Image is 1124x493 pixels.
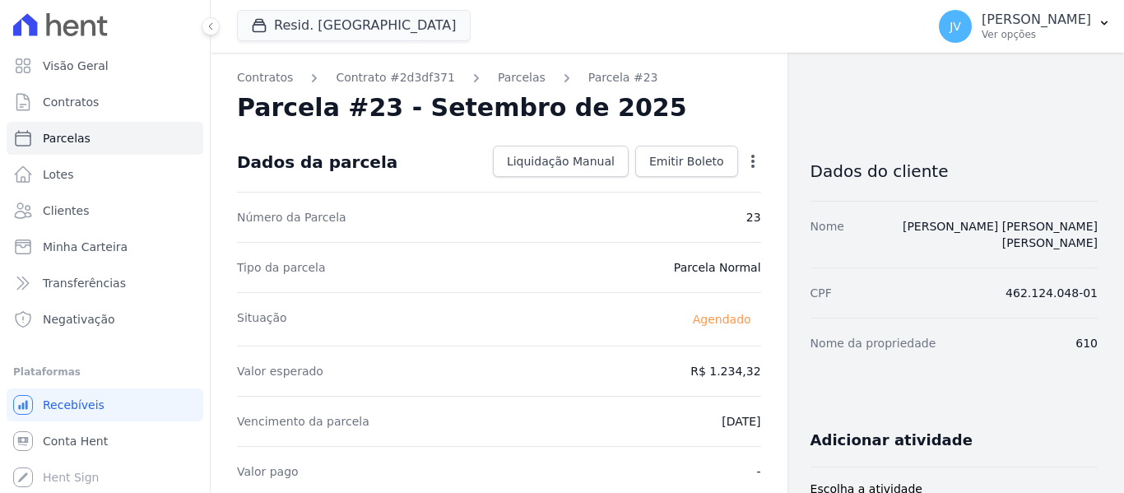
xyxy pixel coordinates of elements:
button: Resid. [GEOGRAPHIC_DATA] [237,10,471,41]
dt: Vencimento da parcela [237,413,369,430]
a: Conta Hent [7,425,203,458]
a: Transferências [7,267,203,300]
a: [PERSON_NAME] [PERSON_NAME] [PERSON_NAME] [903,220,1098,249]
a: Recebíveis [7,388,203,421]
dd: - [757,463,761,480]
a: Liquidação Manual [493,146,629,177]
h2: Parcela #23 - Setembro de 2025 [237,93,687,123]
span: Transferências [43,275,126,291]
div: Plataformas [13,362,197,382]
p: [PERSON_NAME] [982,12,1091,28]
dd: 610 [1075,335,1098,351]
a: Contratos [237,69,293,86]
a: Parcelas [498,69,546,86]
nav: Breadcrumb [237,69,761,86]
p: Ver opções [982,28,1091,41]
h3: Adicionar atividade [810,430,973,450]
span: Emitir Boleto [649,153,724,170]
a: Lotes [7,158,203,191]
span: Clientes [43,202,89,219]
dd: 462.124.048-01 [1006,285,1098,301]
a: Emitir Boleto [635,146,738,177]
div: Dados da parcela [237,152,397,172]
span: JV [950,21,961,32]
dd: 23 [746,209,761,226]
a: Visão Geral [7,49,203,82]
span: Recebíveis [43,397,105,413]
dd: [DATE] [722,413,760,430]
dt: Nome da propriedade [810,335,936,351]
span: Visão Geral [43,58,109,74]
span: Liquidação Manual [507,153,615,170]
dt: Número da Parcela [237,209,346,226]
a: Parcelas [7,122,203,155]
span: Contratos [43,94,99,110]
button: JV [PERSON_NAME] Ver opções [926,3,1124,49]
dt: Tipo da parcela [237,259,326,276]
span: Negativação [43,311,115,328]
dt: Situação [237,309,287,329]
dd: R$ 1.234,32 [690,363,760,379]
dt: CPF [810,285,832,301]
span: Parcelas [43,130,91,147]
a: Contrato #2d3df371 [336,69,455,86]
span: Agendado [683,309,761,329]
h3: Dados do cliente [810,161,1098,181]
span: Lotes [43,166,74,183]
span: Conta Hent [43,433,108,449]
dt: Nome [810,218,844,251]
a: Minha Carteira [7,230,203,263]
a: Clientes [7,194,203,227]
a: Parcela #23 [588,69,658,86]
a: Negativação [7,303,203,336]
dd: Parcela Normal [674,259,761,276]
dt: Valor esperado [237,363,323,379]
dt: Valor pago [237,463,299,480]
span: Minha Carteira [43,239,128,255]
a: Contratos [7,86,203,119]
